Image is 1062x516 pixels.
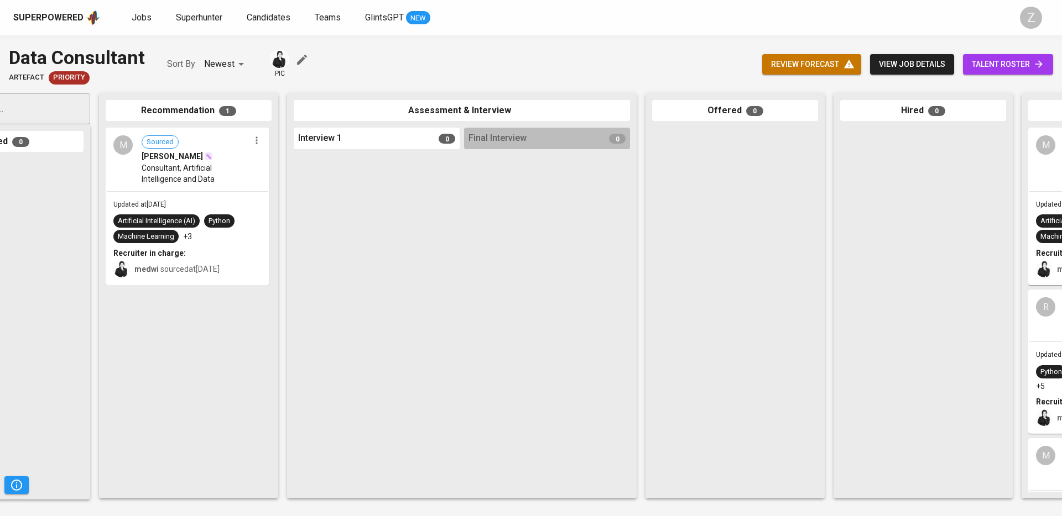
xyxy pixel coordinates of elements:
[315,11,343,25] a: Teams
[113,201,166,208] span: Updated at [DATE]
[652,100,818,122] div: Offered
[1036,297,1055,317] div: R
[142,151,203,162] span: [PERSON_NAME]
[972,57,1044,71] span: talent roster
[176,12,222,23] span: Superhunter
[183,231,192,242] p: +3
[1036,446,1055,465] div: M
[9,44,145,71] div: Data Consultant
[142,162,249,185] span: Consultant, Artificial Intelligence and Data
[315,12,341,23] span: Teams
[204,152,213,161] img: magic_wand.svg
[870,54,954,75] button: view job details
[204,57,235,71] p: Newest
[294,100,630,122] div: Assessment & Interview
[270,50,289,78] div: pic
[142,137,178,148] span: Sourced
[134,265,159,273] b: medwi
[106,100,272,122] div: Recommendation
[219,106,236,116] span: 1
[298,132,342,145] span: Interview 1
[49,71,90,85] div: New Job received from Demand Team
[132,11,154,25] a: Jobs
[113,261,130,277] img: medwi@glints.com
[4,476,29,494] button: Pipeline Triggers
[406,13,430,24] span: NEW
[468,132,527,145] span: Final Interview
[176,11,225,25] a: Superhunter
[134,265,220,273] span: sourced at [DATE]
[167,57,195,71] p: Sort By
[132,12,152,23] span: Jobs
[118,216,195,227] div: Artificial Intelligence (AI)
[1020,7,1042,29] div: Z
[209,216,230,227] div: Python
[1040,367,1062,377] div: Python
[1036,381,1045,392] p: +5
[13,12,84,24] div: Superpowered
[840,100,1006,122] div: Hired
[118,231,174,242] div: Machine Learning
[746,106,763,116] span: 0
[1036,135,1055,155] div: M
[271,51,288,68] img: medwi@glints.com
[439,134,455,144] span: 0
[86,9,101,26] img: app logo
[113,135,133,155] div: M
[365,11,430,25] a: GlintsGPT NEW
[963,54,1053,75] a: talent roster
[13,9,101,26] a: Superpoweredapp logo
[879,57,945,71] span: view job details
[609,134,626,144] span: 0
[12,137,29,147] span: 0
[84,108,86,110] button: Open
[771,57,852,71] span: review forecast
[204,54,248,75] div: Newest
[762,54,861,75] button: review forecast
[365,12,404,23] span: GlintsGPT
[1036,261,1053,277] img: medwi@glints.com
[1036,409,1053,426] img: medwi@glints.com
[247,12,290,23] span: Candidates
[49,72,90,83] span: Priority
[247,11,293,25] a: Candidates
[113,249,186,257] b: Recruiter in charge:
[106,128,269,285] div: MSourced[PERSON_NAME]Consultant, Artificial Intelligence and DataUpdated at[DATE]Artificial Intel...
[928,106,945,116] span: 0
[9,72,44,83] span: Artefact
